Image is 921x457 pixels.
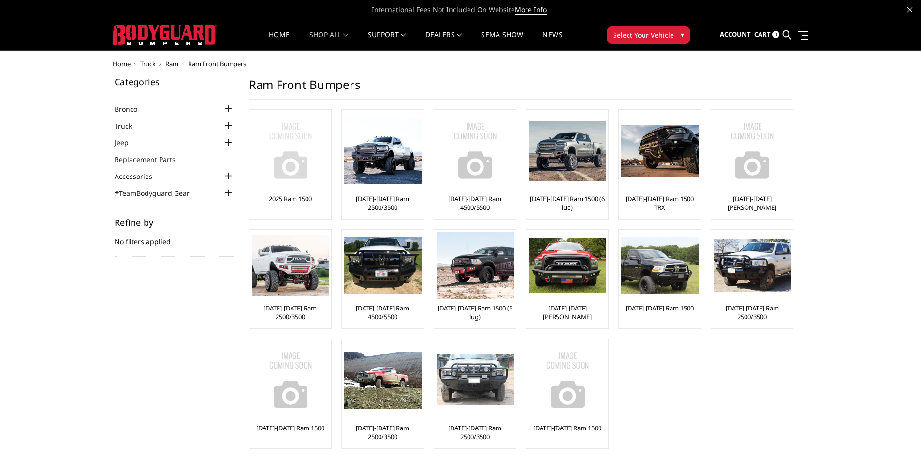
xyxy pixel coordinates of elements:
[113,59,131,68] a: Home
[115,121,144,131] a: Truck
[344,424,421,441] a: [DATE]-[DATE] Ram 2500/3500
[533,424,601,432] a: [DATE]-[DATE] Ram 1500
[772,31,779,38] span: 0
[115,104,149,114] a: Bronco
[714,194,790,212] a: [DATE]-[DATE] [PERSON_NAME]
[113,25,217,45] img: BODYGUARD BUMPERS
[626,304,694,312] a: [DATE]-[DATE] Ram 1500
[754,22,779,48] a: Cart 0
[873,411,921,457] iframe: Chat Widget
[437,424,513,441] a: [DATE]-[DATE] Ram 2500/3500
[115,218,234,227] h5: Refine by
[529,304,606,321] a: [DATE]-[DATE] [PERSON_NAME]
[115,218,234,257] div: No filters applied
[269,31,290,50] a: Home
[309,31,349,50] a: shop all
[714,304,790,321] a: [DATE]-[DATE] Ram 2500/3500
[437,304,513,321] a: [DATE]-[DATE] Ram 1500 (5 lug)
[481,31,523,50] a: SEMA Show
[344,304,421,321] a: [DATE]-[DATE] Ram 4500/5500
[437,194,513,212] a: [DATE]-[DATE] Ram 4500/5500
[714,112,791,190] img: No Image
[344,194,421,212] a: [DATE]-[DATE] Ram 2500/3500
[140,59,156,68] a: Truck
[115,188,202,198] a: #TeamBodyguard Gear
[425,31,462,50] a: Dealers
[252,341,329,419] img: No Image
[188,59,246,68] span: Ram Front Bumpers
[252,304,329,321] a: [DATE]-[DATE] Ram 2500/3500
[754,30,771,39] span: Cart
[368,31,406,50] a: Support
[437,112,514,190] img: No Image
[720,30,751,39] span: Account
[542,31,562,50] a: News
[165,59,178,68] a: Ram
[256,424,324,432] a: [DATE]-[DATE] Ram 1500
[437,112,513,190] a: No Image
[115,171,164,181] a: Accessories
[714,112,790,190] a: No Image
[269,194,312,203] a: 2025 Ram 1500
[529,194,606,212] a: [DATE]-[DATE] Ram 1500 (6 lug)
[515,5,547,15] a: More Info
[681,29,684,40] span: ▾
[613,30,674,40] span: Select Your Vehicle
[249,77,792,100] h1: Ram Front Bumpers
[252,112,329,190] img: No Image
[720,22,751,48] a: Account
[607,26,690,44] button: Select Your Vehicle
[529,341,606,419] img: No Image
[621,194,698,212] a: [DATE]-[DATE] Ram 1500 TRX
[115,154,188,164] a: Replacement Parts
[115,137,141,147] a: Jeep
[115,77,234,86] h5: Categories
